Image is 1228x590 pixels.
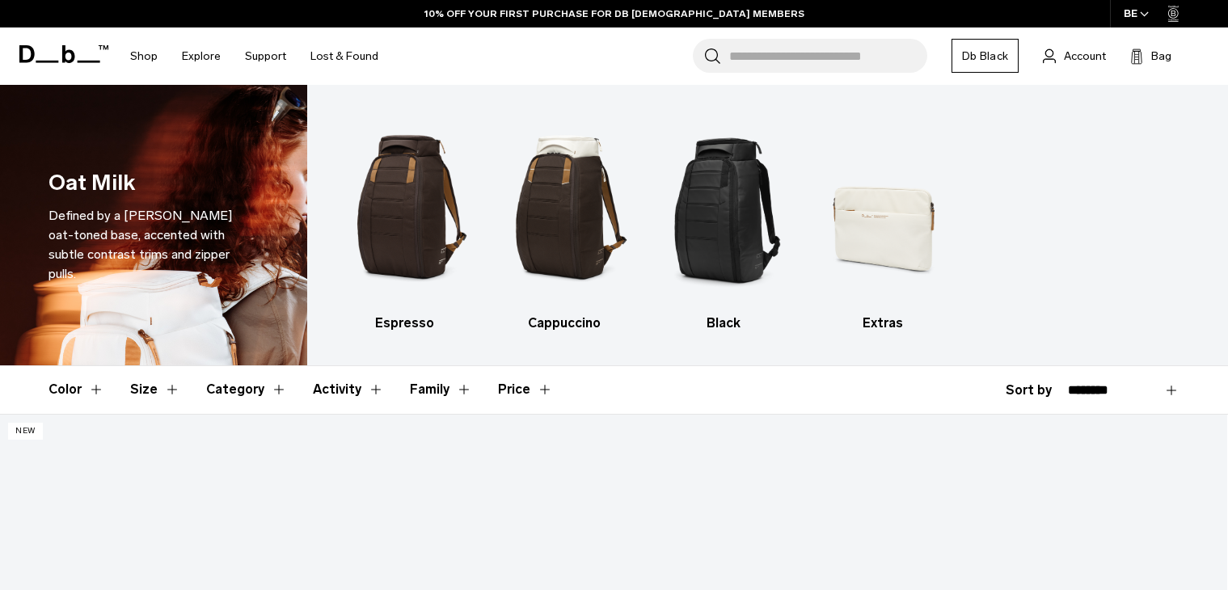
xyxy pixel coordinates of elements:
[1043,46,1106,65] a: Account
[499,109,630,306] img: Db
[499,109,630,333] a: Db Cappuccino
[1130,46,1171,65] button: Bag
[498,366,553,413] button: Toggle Price
[130,27,158,85] a: Shop
[49,166,135,200] h1: Oat Milk
[658,314,789,333] h3: Black
[658,109,789,306] img: Db
[340,109,471,333] li: 1 / 4
[182,27,221,85] a: Explore
[817,109,948,333] li: 4 / 4
[8,423,43,440] p: New
[424,6,804,21] a: 10% OFF YOUR FIRST PURCHASE FOR DB [DEMOGRAPHIC_DATA] MEMBERS
[817,314,948,333] h3: Extras
[1151,48,1171,65] span: Bag
[340,314,471,333] h3: Espresso
[49,208,233,281] span: Defined by a [PERSON_NAME] oat-toned base, accented with subtle contrast trims and zipper pulls.
[817,109,948,333] a: Db Extras
[499,109,630,333] li: 2 / 4
[313,366,384,413] button: Toggle Filter
[817,109,948,306] img: Db
[206,366,287,413] button: Toggle Filter
[245,27,286,85] a: Support
[499,314,630,333] h3: Cappuccino
[310,27,378,85] a: Lost & Found
[49,366,104,413] button: Toggle Filter
[340,109,471,333] a: Db Espresso
[410,366,472,413] button: Toggle Filter
[1064,48,1106,65] span: Account
[118,27,390,85] nav: Main Navigation
[340,109,471,306] img: Db
[658,109,789,333] li: 3 / 4
[952,39,1019,73] a: Db Black
[658,109,789,333] a: Db Black
[130,366,180,413] button: Toggle Filter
